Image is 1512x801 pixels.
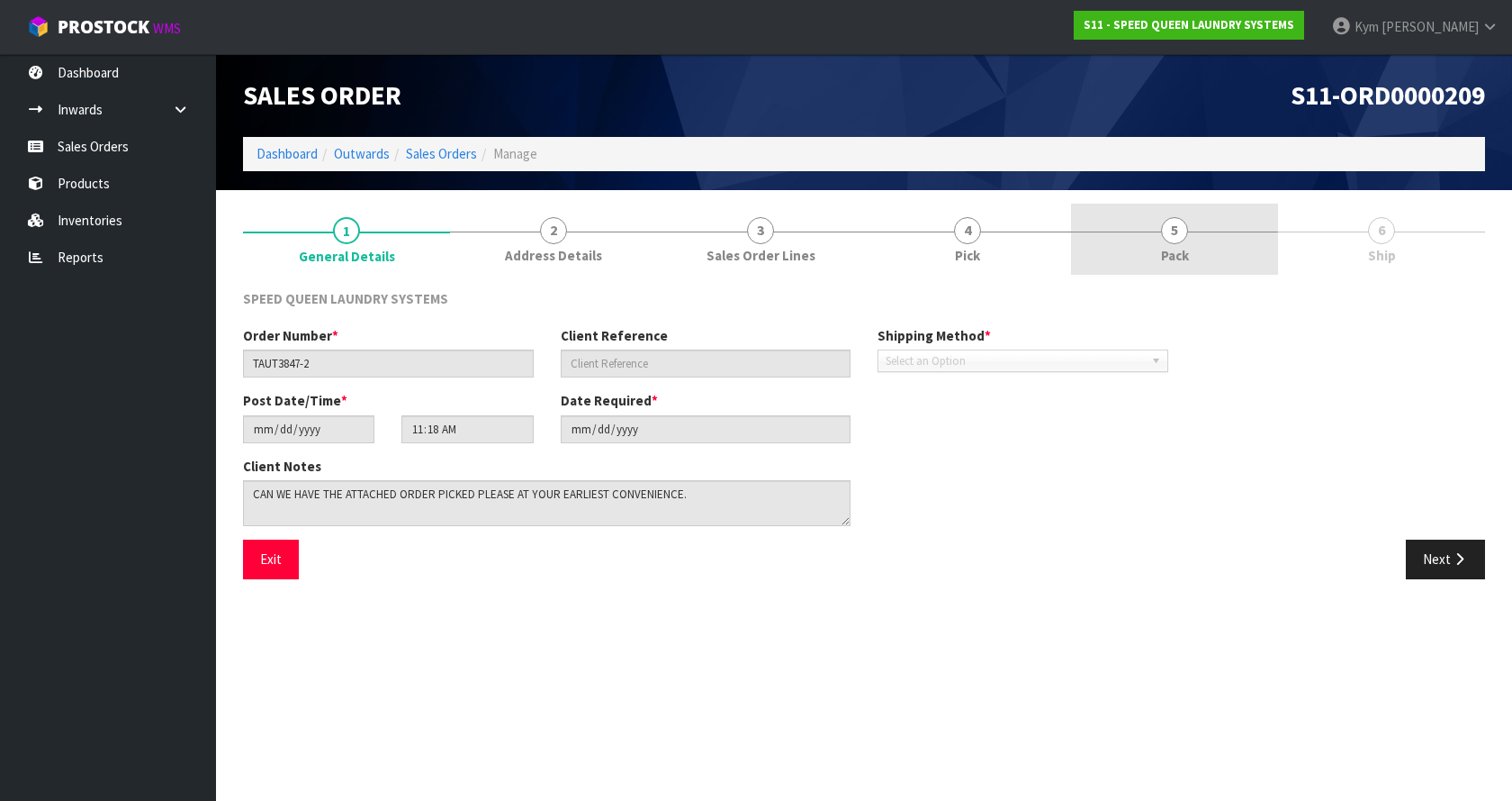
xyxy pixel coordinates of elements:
[58,15,149,39] span: ProStock
[1381,18,1479,35] span: [PERSON_NAME]
[243,391,347,410] label: Post Date/Time
[243,78,401,112] span: Sales Order
[954,217,981,244] span: 4
[243,540,299,578] button: Exit
[540,217,567,244] span: 2
[299,247,395,266] span: General Details
[243,290,448,307] span: SPEED QUEEN LAUNDRY SYSTEMS
[153,20,181,37] small: WMS
[1291,78,1485,112] span: S11-ORD0000209
[243,326,338,345] label: Order Number
[1161,246,1189,265] span: Pack
[1406,540,1485,578] button: Next
[561,391,658,410] label: Date Required
[747,217,774,244] span: 3
[706,246,815,265] span: Sales Order Lines
[406,145,477,162] a: Sales Orders
[505,246,602,265] span: Address Details
[334,145,390,162] a: Outwards
[886,350,1144,372] span: Select an Option
[243,276,1485,593] span: General Details
[1368,217,1395,244] span: 6
[877,326,991,345] label: Shipping Method
[243,457,321,476] label: Client Notes
[27,15,49,38] img: cube-alt.png
[243,350,534,378] input: Order Number
[561,326,668,345] label: Client Reference
[493,145,537,162] span: Manage
[1084,17,1294,32] strong: S11 - SPEED QUEEN LAUNDRY SYSTEMS
[955,246,980,265] span: Pick
[1368,246,1396,265] span: Ship
[1161,217,1188,244] span: 5
[256,145,318,162] a: Dashboard
[1354,18,1379,35] span: Kym
[561,350,851,378] input: Client Reference
[333,217,360,244] span: 1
